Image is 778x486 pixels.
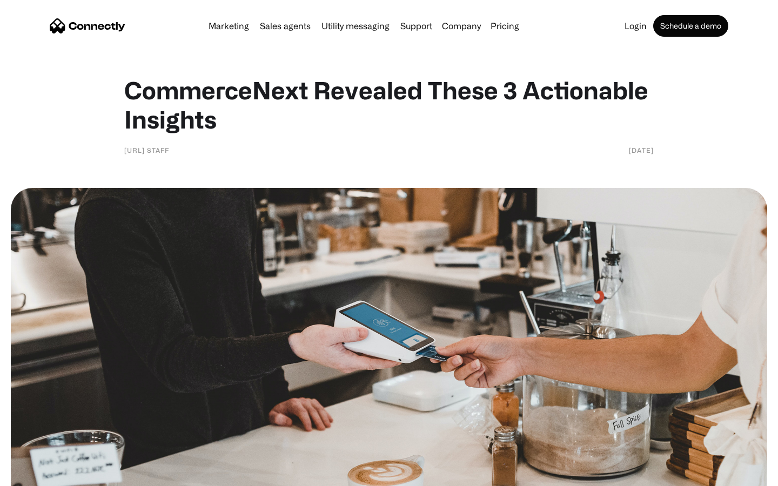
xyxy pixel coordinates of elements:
[317,22,394,30] a: Utility messaging
[620,22,651,30] a: Login
[256,22,315,30] a: Sales agents
[442,18,481,33] div: Company
[486,22,524,30] a: Pricing
[22,467,65,482] ul: Language list
[653,15,728,37] a: Schedule a demo
[11,467,65,482] aside: Language selected: English
[629,145,654,156] div: [DATE]
[204,22,253,30] a: Marketing
[124,76,654,134] h1: CommerceNext Revealed These 3 Actionable Insights
[396,22,437,30] a: Support
[124,145,169,156] div: [URL] Staff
